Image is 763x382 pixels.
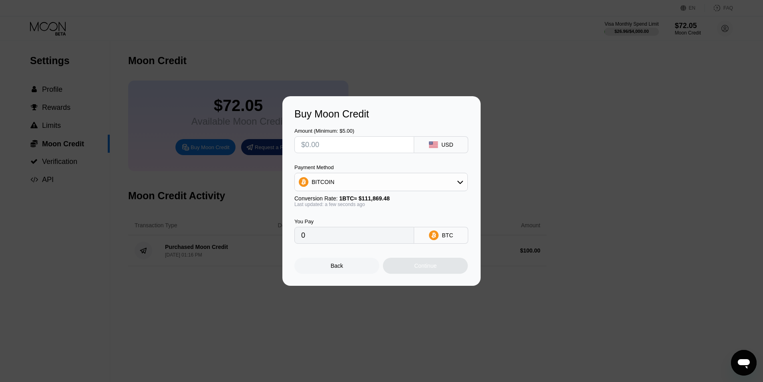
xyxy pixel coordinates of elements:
div: BITCOIN [312,179,334,185]
span: 1 BTC ≈ $111,869.48 [339,195,390,202]
div: Conversion Rate: [294,195,468,202]
div: Amount (Minimum: $5.00) [294,128,414,134]
div: BITCOIN [295,174,467,190]
iframe: Button to launch messaging window [731,350,757,376]
div: Payment Method [294,164,468,170]
div: Back [331,263,343,269]
div: Buy Moon Credit [294,108,469,120]
div: Last updated: a few seconds ago [294,202,468,207]
div: Back [294,258,379,274]
div: You Pay [294,218,414,224]
div: USD [441,141,453,148]
div: BTC [442,232,453,238]
input: $0.00 [301,137,407,153]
